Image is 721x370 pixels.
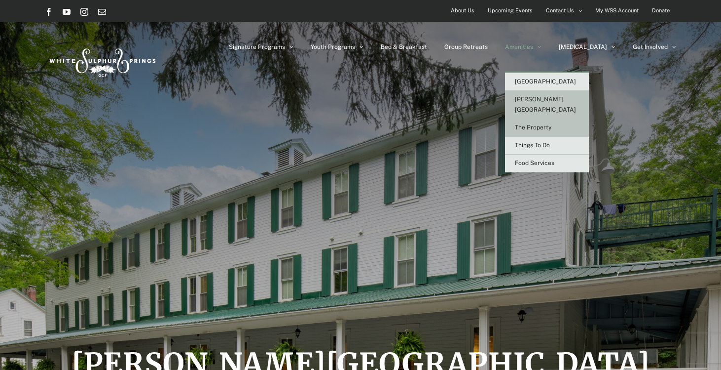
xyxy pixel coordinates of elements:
[311,44,355,50] span: Youth Programs
[451,3,474,18] span: About Us
[652,3,670,18] span: Donate
[505,91,589,119] a: [PERSON_NAME][GEOGRAPHIC_DATA]
[45,38,158,84] img: White Sulphur Springs Logo
[505,155,589,172] a: Food Services
[229,22,676,72] nav: Main Menu
[229,22,293,72] a: Signature Programs
[444,22,488,72] a: Group Retreats
[229,44,285,50] span: Signature Programs
[633,22,676,72] a: Get Involved
[559,22,615,72] a: [MEDICAL_DATA]
[505,119,589,137] a: The Property
[515,124,551,131] span: The Property
[505,44,533,50] span: Amenities
[515,78,576,85] span: [GEOGRAPHIC_DATA]
[559,44,607,50] span: [MEDICAL_DATA]
[381,22,427,72] a: Bed & Breakfast
[488,3,533,18] span: Upcoming Events
[546,3,574,18] span: Contact Us
[633,44,668,50] span: Get Involved
[505,73,589,91] a: [GEOGRAPHIC_DATA]
[381,44,427,50] span: Bed & Breakfast
[515,142,550,149] span: Things To Do
[595,3,639,18] span: My WSS Account
[505,137,589,155] a: Things To Do
[505,22,541,72] a: Amenities
[444,44,488,50] span: Group Retreats
[515,96,576,113] span: [PERSON_NAME][GEOGRAPHIC_DATA]
[515,160,554,166] span: Food Services
[311,22,363,72] a: Youth Programs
